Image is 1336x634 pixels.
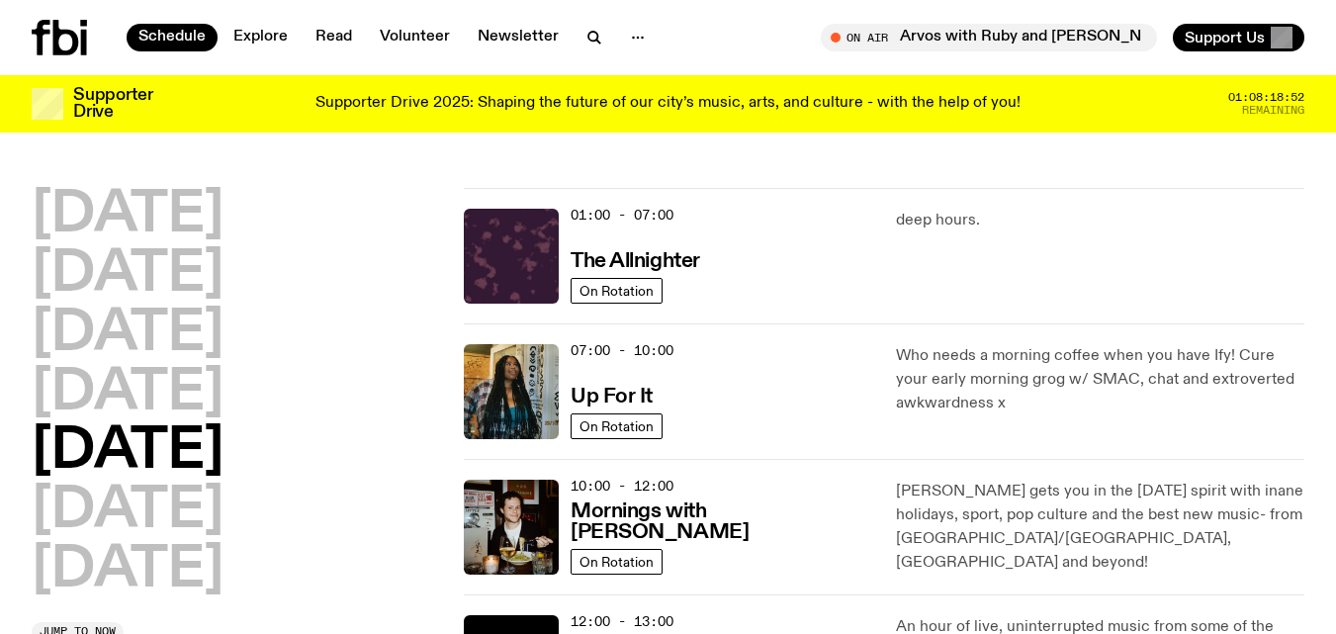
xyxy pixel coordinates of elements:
a: On Rotation [571,549,663,575]
a: Schedule [127,24,218,51]
img: Sam blankly stares at the camera, brightly lit by a camera flash wearing a hat collared shirt and... [464,480,559,575]
span: 01:00 - 07:00 [571,206,673,225]
span: 01:08:18:52 [1228,92,1304,103]
span: 12:00 - 13:00 [571,612,673,631]
span: On Rotation [579,283,654,298]
button: [DATE] [32,424,223,480]
h3: The Allnighter [571,251,700,272]
a: On Rotation [571,278,663,304]
button: [DATE] [32,307,223,362]
p: deep hours. [896,209,1304,232]
p: [PERSON_NAME] gets you in the [DATE] spirit with inane holidays, sport, pop culture and the best ... [896,480,1304,575]
a: Newsletter [466,24,571,51]
p: Who needs a morning coffee when you have Ify! Cure your early morning grog w/ SMAC, chat and extr... [896,344,1304,415]
h3: Supporter Drive [73,87,152,121]
h3: Mornings with [PERSON_NAME] [571,501,872,543]
a: Up For It [571,383,653,408]
span: 10:00 - 12:00 [571,477,673,496]
a: Volunteer [368,24,462,51]
button: [DATE] [32,247,223,303]
span: On Rotation [579,554,654,569]
button: On AirArvos with Ruby and [PERSON_NAME] [821,24,1157,51]
span: Support Us [1185,29,1265,46]
button: [DATE] [32,366,223,421]
button: [DATE] [32,188,223,243]
img: Ify - a Brown Skin girl with black braided twists, looking up to the side with her tongue stickin... [464,344,559,439]
p: Supporter Drive 2025: Shaping the future of our city’s music, arts, and culture - with the help o... [315,95,1021,113]
button: Support Us [1173,24,1304,51]
span: Remaining [1242,105,1304,116]
a: On Rotation [571,413,663,439]
a: Explore [222,24,300,51]
span: On Rotation [579,418,654,433]
h3: Up For It [571,387,653,408]
a: Read [304,24,364,51]
button: [DATE] [32,484,223,539]
span: 07:00 - 10:00 [571,341,673,360]
a: Mornings with [PERSON_NAME] [571,498,872,543]
button: [DATE] [32,543,223,598]
a: The Allnighter [571,247,700,272]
